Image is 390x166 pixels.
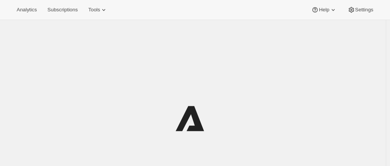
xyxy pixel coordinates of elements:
span: Settings [355,7,373,13]
button: Help [307,5,341,15]
button: Analytics [12,5,41,15]
span: Analytics [17,7,37,13]
span: Tools [88,7,100,13]
button: Subscriptions [43,5,82,15]
span: Subscriptions [47,7,78,13]
span: Help [319,7,329,13]
button: Settings [343,5,378,15]
button: Tools [84,5,112,15]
